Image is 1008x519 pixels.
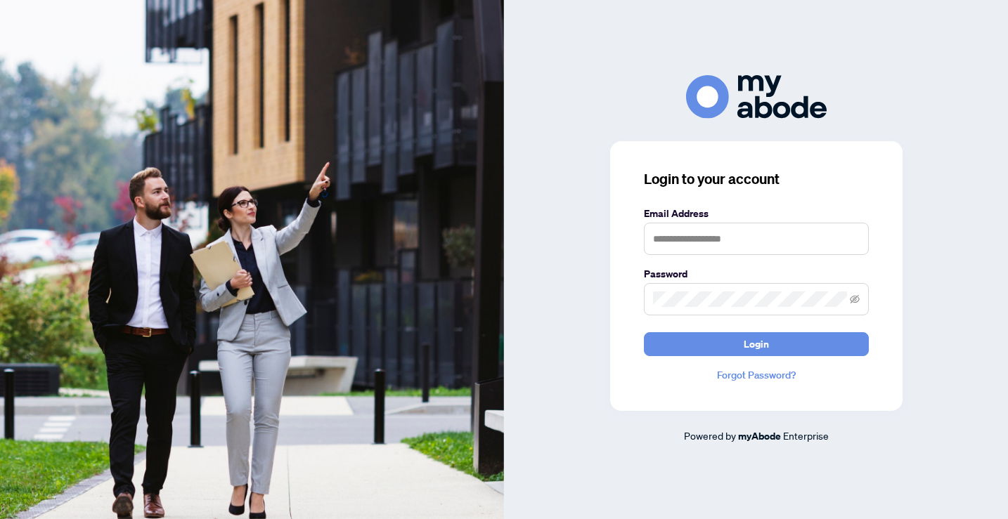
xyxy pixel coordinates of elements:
h3: Login to your account [644,169,869,189]
img: ma-logo [686,75,827,118]
span: Enterprise [783,429,829,442]
span: Powered by [684,429,736,442]
a: myAbode [738,428,781,444]
label: Password [644,266,869,282]
button: Login [644,332,869,356]
span: Login [744,333,769,355]
label: Email Address [644,206,869,221]
span: eye-invisible [850,294,860,304]
a: Forgot Password? [644,367,869,383]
